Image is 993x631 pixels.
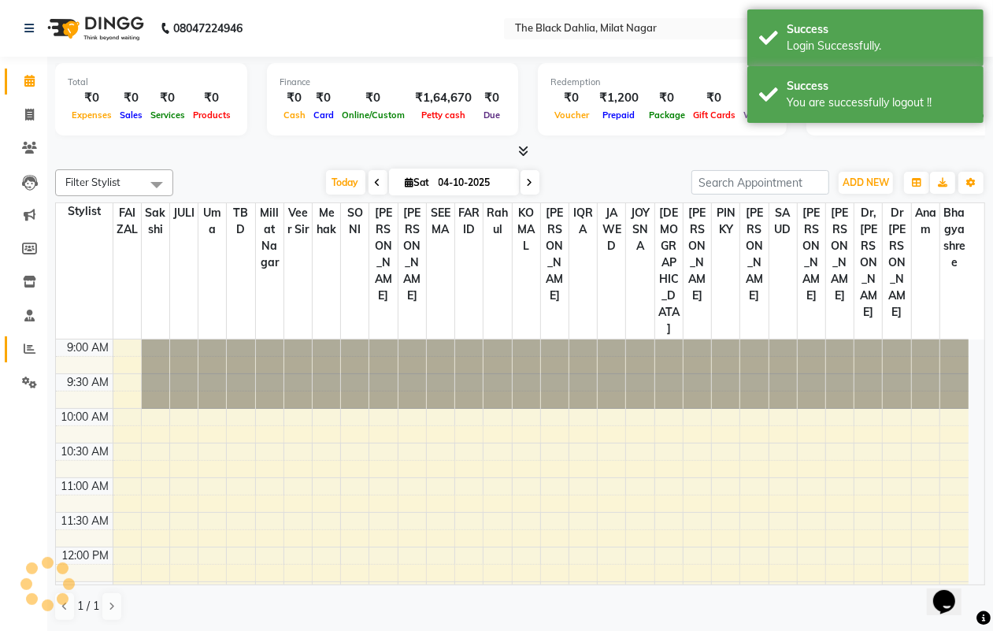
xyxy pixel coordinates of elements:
span: FAIZAL [113,203,141,239]
span: Expenses [68,109,116,121]
span: [DEMOGRAPHIC_DATA] [655,203,683,339]
span: JOYSNA [626,203,654,256]
div: 12:30 PM [59,582,113,599]
span: 1 / 1 [77,598,99,614]
span: [PERSON_NAME] [798,203,825,306]
span: Due [480,109,504,121]
span: KOMAL [513,203,540,256]
div: ₹0 [116,89,146,107]
div: 9:00 AM [65,340,113,356]
span: JULI [170,203,198,223]
div: ₹0 [338,89,409,107]
span: Dr,[PERSON_NAME] [854,203,882,322]
div: 10:00 AM [58,409,113,425]
span: [PERSON_NAME] [684,203,711,306]
span: Filter Stylist [65,176,120,188]
span: Gift Cards [689,109,739,121]
span: Cash [280,109,309,121]
span: SONI [341,203,369,239]
span: mehak [313,203,340,239]
span: Online/Custom [338,109,409,121]
b: 08047224946 [173,6,243,50]
span: SEEMA [427,203,454,239]
span: Sat [402,176,434,188]
div: ₹0 [550,89,593,107]
div: Login Successfully. [787,38,972,54]
input: 2025-10-04 [434,171,513,195]
iframe: chat widget [927,568,977,615]
div: ₹0 [280,89,309,107]
span: ADD NEW [843,176,889,188]
span: SAUD [769,203,797,239]
div: 10:30 AM [58,444,113,460]
span: [PERSON_NAME] [826,203,854,306]
div: Success [787,78,972,95]
span: Services [146,109,189,121]
div: ₹1,200 [593,89,645,107]
div: ₹1,64,670 [409,89,478,107]
span: Rahul [484,203,511,239]
span: [PERSON_NAME] [369,203,397,306]
span: Wallet [739,109,774,121]
span: TBD [227,203,254,239]
div: 11:30 AM [58,513,113,529]
div: ₹0 [309,89,338,107]
div: Redemption [550,76,774,89]
div: Total [68,76,235,89]
span: Sales [116,109,146,121]
span: IQRA [569,203,597,239]
div: 11:00 AM [58,478,113,495]
div: ₹0 [189,89,235,107]
input: Search Appointment [691,170,829,195]
span: Today [326,170,365,195]
div: ₹0 [478,89,506,107]
span: Package [645,109,689,121]
span: Petty cash [417,109,469,121]
span: [PERSON_NAME] [398,203,426,306]
span: Voucher [550,109,593,121]
span: [PERSON_NAME] [740,203,768,306]
div: Stylist [56,203,113,220]
div: Finance [280,76,506,89]
span: Card [309,109,338,121]
span: Anam [912,203,939,239]
div: 12:00 PM [59,547,113,564]
div: You are successfully logout !! [787,95,972,111]
button: ADD NEW [839,172,893,194]
div: ₹0 [68,89,116,107]
span: Prepaid [599,109,639,121]
div: ₹0 [689,89,739,107]
span: Bhagyashree [940,203,969,273]
span: JAWED [598,203,625,256]
div: ₹0 [739,89,774,107]
span: Products [189,109,235,121]
img: logo [40,6,148,50]
span: Veer Sir [284,203,312,239]
span: FARID [455,203,483,239]
span: PINKY [712,203,739,239]
div: ₹0 [146,89,189,107]
div: ₹0 [645,89,689,107]
div: 9:30 AM [65,374,113,391]
span: Millat Nagar [256,203,283,273]
span: sakshi [142,203,169,239]
span: Uma [198,203,226,239]
div: Success [787,21,972,38]
span: [PERSON_NAME] [541,203,569,306]
span: Dr [PERSON_NAME] [883,203,910,322]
